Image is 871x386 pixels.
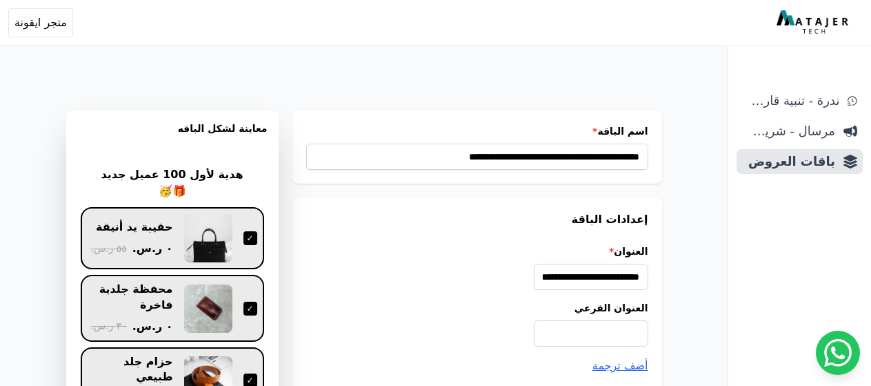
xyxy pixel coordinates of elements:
[184,284,232,333] img: محفظة جلدية فاخرة
[88,354,173,385] div: حزام جلد طبيعي
[306,211,648,228] h3: إعدادات الباقة
[742,91,839,110] span: ندرة - تنبية قارب علي النفاذ
[90,166,254,200] h2: هدية لأول 100 عميل جديد 🎁🥳
[88,282,173,313] div: محفظة جلدية فاخرة
[90,242,126,256] span: ٥٥ ر.س.
[8,8,73,37] button: متجر ايقونة
[777,10,852,35] img: MatajerTech Logo
[90,319,126,334] span: ٣٠ ر.س.
[132,240,173,257] span: ٠ ر.س.
[14,15,67,31] span: متجر ايقونة
[77,122,268,152] h3: معاينة لشكل الباقه
[96,220,172,235] div: حقيبة يد أنيقة
[306,124,648,138] label: اسم الباقة
[184,214,232,262] img: حقيبة يد أنيقة
[306,301,648,315] label: العنوان الفرعي
[592,358,648,374] button: أضف ترجمة
[742,122,835,141] span: مرسال - شريط دعاية
[306,244,648,258] label: العنوان
[592,359,648,372] span: أضف ترجمة
[742,152,835,171] span: باقات العروض
[132,318,173,335] span: ٠ ر.س.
